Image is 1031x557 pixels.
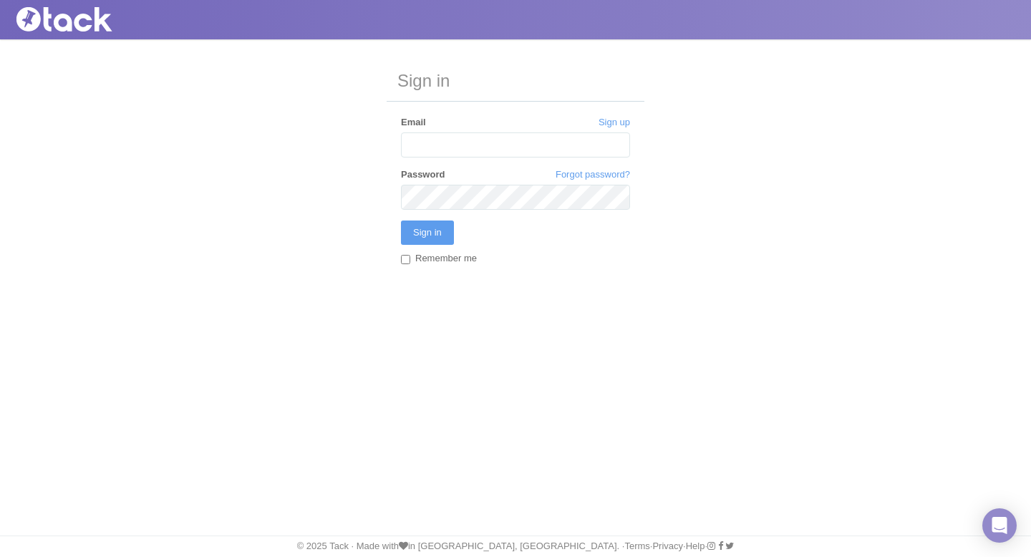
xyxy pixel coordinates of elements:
[401,221,454,245] input: Sign in
[401,252,477,267] label: Remember me
[387,61,644,102] h3: Sign in
[556,168,630,181] a: Forgot password?
[4,540,1027,553] div: © 2025 Tack · Made with in [GEOGRAPHIC_DATA], [GEOGRAPHIC_DATA]. · · · ·
[686,541,705,551] a: Help
[982,508,1017,543] div: Open Intercom Messenger
[401,168,445,181] label: Password
[401,116,426,129] label: Email
[624,541,649,551] a: Terms
[401,255,410,264] input: Remember me
[11,7,154,32] img: Tack
[599,116,630,129] a: Sign up
[652,541,683,551] a: Privacy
